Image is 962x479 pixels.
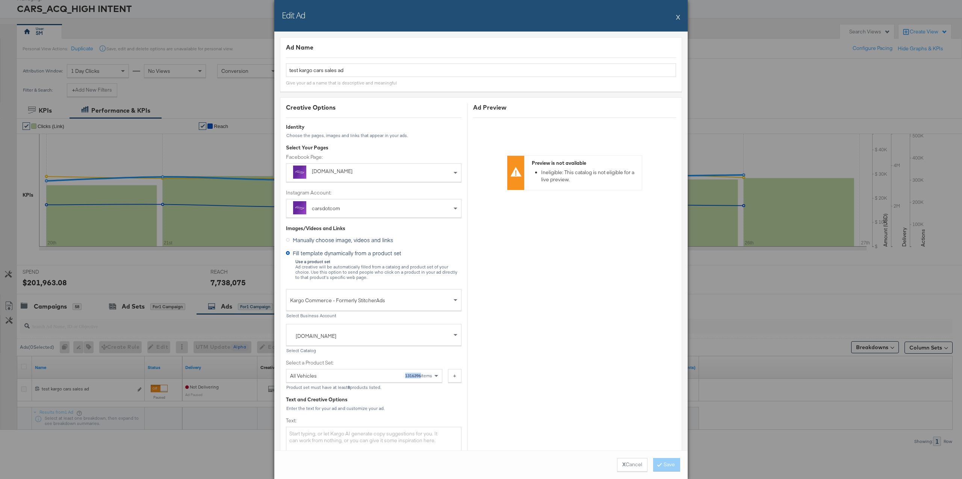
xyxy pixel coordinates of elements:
div: Preview is not available [532,160,638,167]
div: Identity [286,124,461,131]
strong: X [622,461,626,468]
label: Facebook Page: [286,154,461,161]
input: Name your ad ... [286,63,676,77]
div: Creative Options [286,103,461,112]
div: Product set must have at least products listed. [286,385,461,390]
div: Images/Videos and Links [286,225,461,232]
button: XCancel [617,458,647,471]
button: + [448,369,461,383]
li: Ineligible: This catalog is not eligible for a live preview. [541,169,638,183]
strong: Use a product set [295,259,330,264]
div: carsdotcom [312,205,340,212]
div: [DOMAIN_NAME] [312,168,403,175]
div: Select Business Account [286,313,461,318]
strong: + [453,372,456,379]
span: Kargo Commerce - Formerly StitcherAds [290,294,452,307]
div: Ad Name [286,43,676,52]
div: Ad creative will be automatically filled from a catalog and product set of your choice. Use this ... [295,259,461,280]
div: Ad Preview [473,103,676,112]
div: Text and Creative Options [286,396,461,403]
label: Select a Product Set: [286,359,442,366]
span: Manually choose image, videos and links [293,236,393,244]
div: All Vehicles [290,369,317,382]
div: [DOMAIN_NAME] [296,332,336,340]
div: Enter the text for your ad and customize your ad. [286,406,461,411]
strong: 8 [348,384,350,390]
div: Select Catalog [286,348,461,353]
span: Fill template dynamically from a product set [293,249,401,257]
label: Instagram Account: [286,189,461,196]
div: Select Your Pages [286,144,461,151]
label: Text: [286,417,461,424]
div: Choose the pages, images and links that appear in your ads. [286,133,461,138]
div: Give your ad a name that is descriptive and meaningful [286,80,397,86]
button: X [676,9,680,24]
strong: 1316396 [405,373,421,378]
div: items [405,373,433,378]
h2: Edit Ad [282,9,305,21]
